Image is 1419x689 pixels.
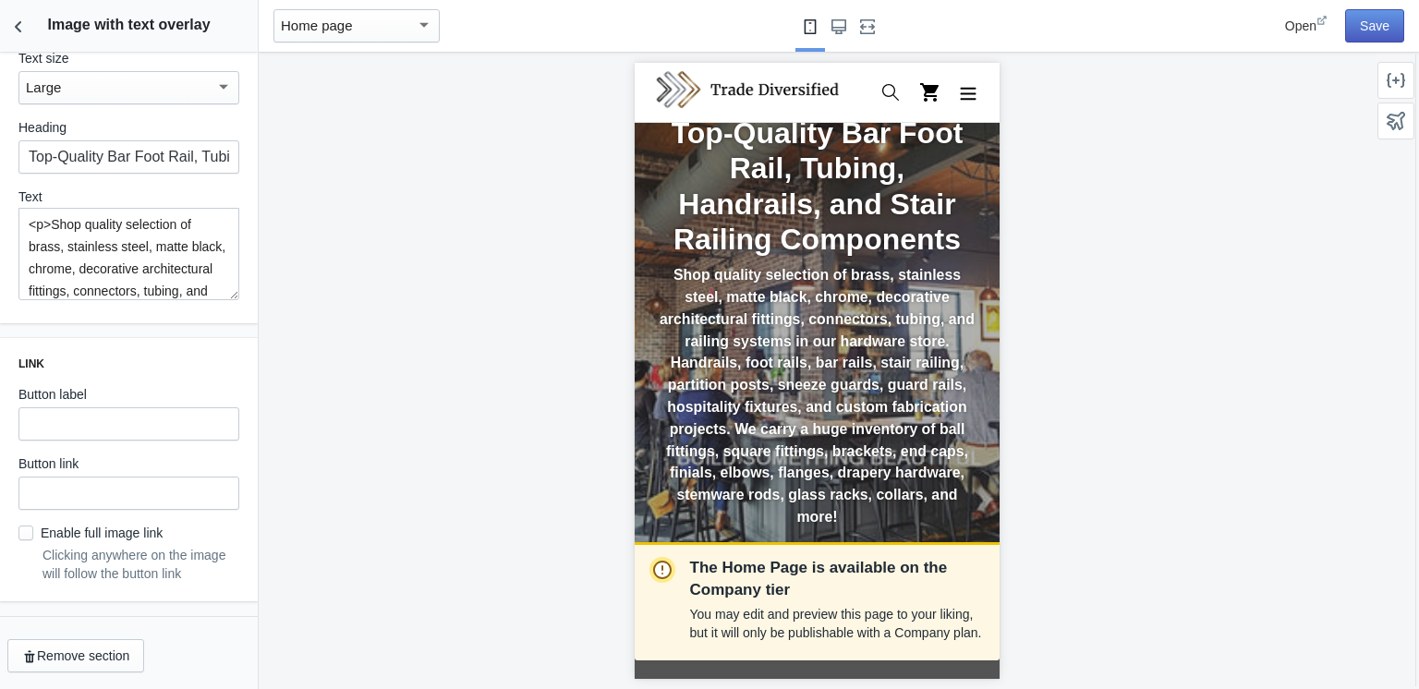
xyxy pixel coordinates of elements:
button: Save [1345,9,1404,42]
p: Clicking anywhere on the image will follow the button link [42,546,239,583]
span: Open [1285,18,1316,33]
p: You may edit and preview this page to your liking, but it will only be publishable with a Company... [690,605,985,642]
label: Button label [18,385,239,404]
img: image [20,7,205,46]
label: Heading [18,118,239,137]
button: Remove section [7,639,144,672]
p: The Home Page is available on the Company tier [690,557,985,601]
a: image [20,7,236,52]
p: Shop quality selection of brass, stainless steel, matte black, chrome, decorative architectural f... [20,201,345,465]
label: Text [18,187,239,206]
label: Enable full image link [18,524,163,542]
button: Menu [314,11,353,48]
label: Text size [18,49,239,67]
mat-select-trigger: Large [26,79,61,95]
label: Button link [18,454,239,473]
h3: Link [18,357,239,371]
h2: Top-Quality Bar Foot Rail, Tubing, Handrails, and Stair Railing Components [20,53,345,195]
mat-select-trigger: Home page [281,18,353,33]
span: Go to Main Store [20,577,330,602]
